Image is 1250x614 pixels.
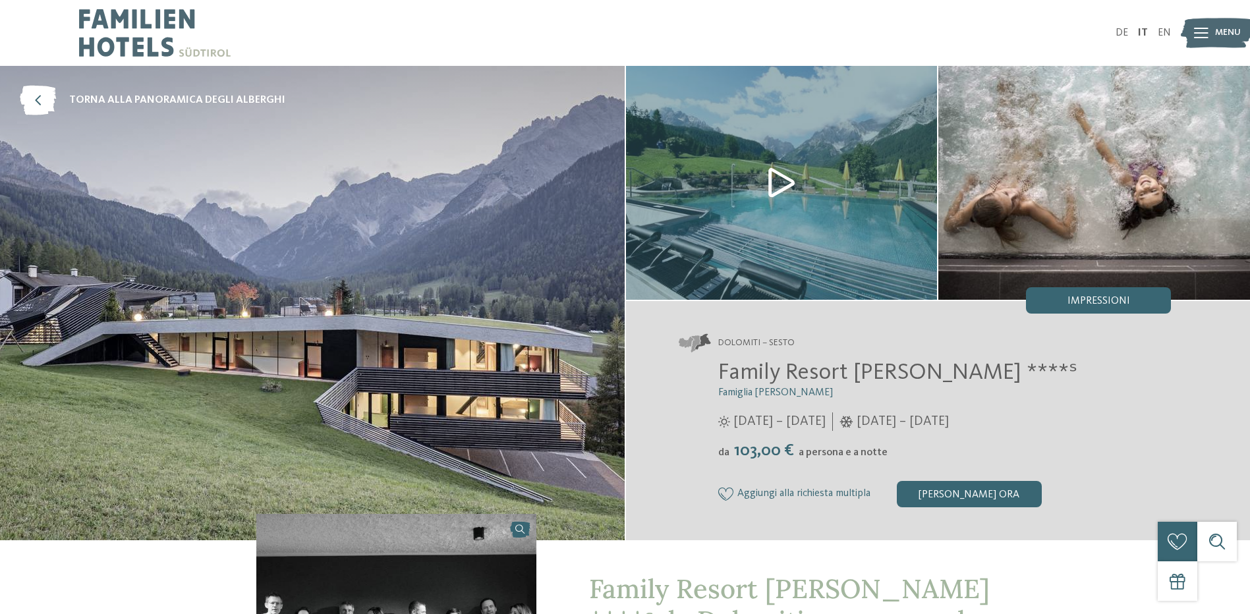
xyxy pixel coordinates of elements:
span: Aggiungi alla richiesta multipla [737,488,870,500]
span: Dolomiti – Sesto [718,337,795,350]
a: EN [1158,28,1171,38]
a: DE [1116,28,1128,38]
span: torna alla panoramica degli alberghi [69,93,285,107]
span: [DATE] – [DATE] [733,412,826,431]
i: Orari d'apertura inverno [839,416,853,428]
img: Il nostro family hotel a Sesto, il vostro rifugio sulle Dolomiti. [938,66,1250,300]
span: a persona e a notte [799,447,888,458]
span: Impressioni [1067,296,1130,306]
span: Family Resort [PERSON_NAME] ****ˢ [718,361,1077,384]
div: [PERSON_NAME] ora [897,481,1042,507]
a: torna alla panoramica degli alberghi [20,86,285,115]
i: Orari d'apertura estate [718,416,730,428]
span: da [718,447,729,458]
span: 103,00 € [731,442,797,459]
span: Famiglia [PERSON_NAME] [718,387,833,398]
span: [DATE] – [DATE] [857,412,949,431]
a: IT [1138,28,1148,38]
img: Il nostro family hotel a Sesto, il vostro rifugio sulle Dolomiti. [626,66,938,300]
span: Menu [1215,26,1241,40]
